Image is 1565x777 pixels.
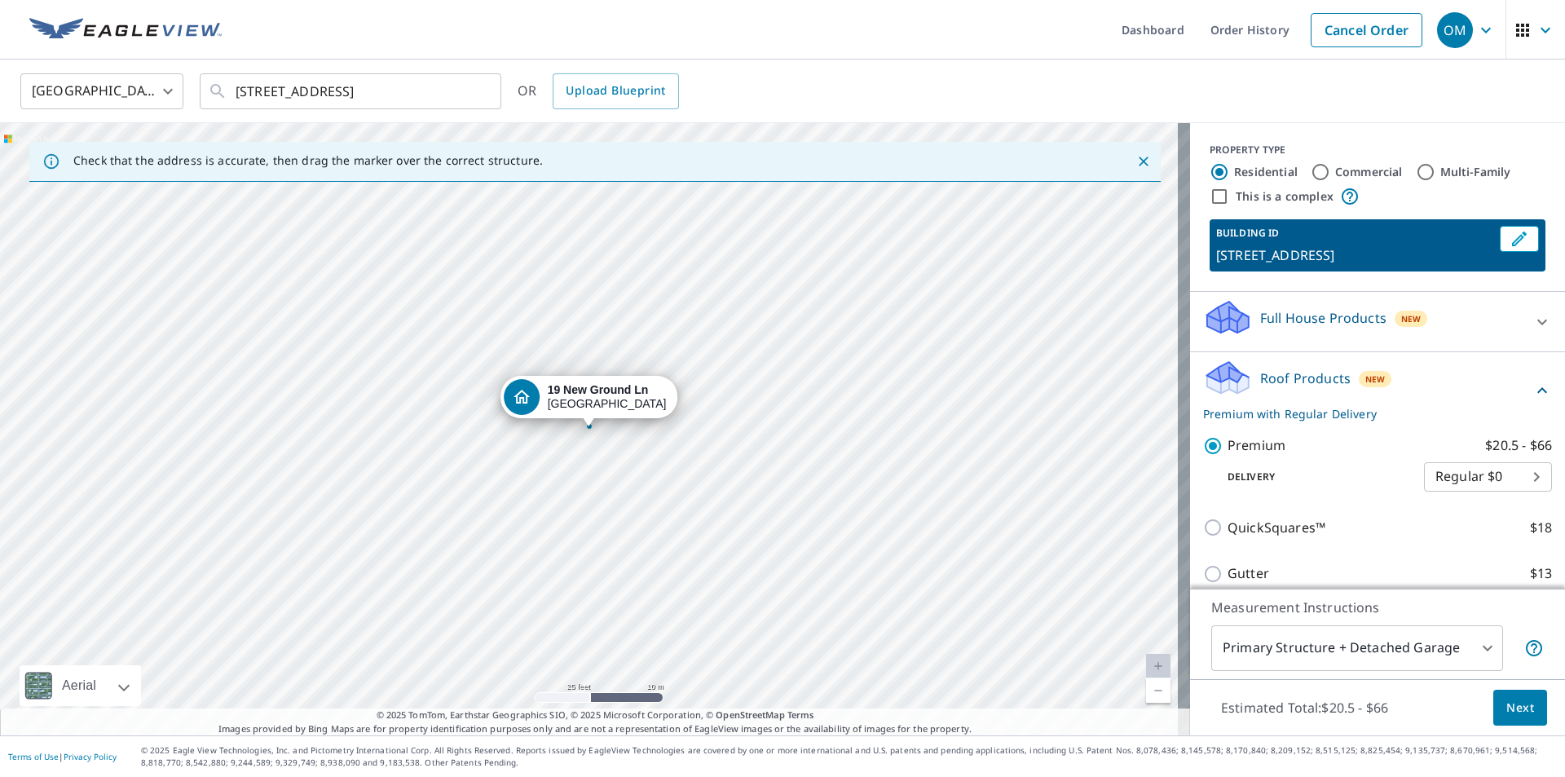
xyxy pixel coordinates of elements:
a: Terms of Use [8,751,59,762]
strong: 19 New Ground Ln [548,383,649,396]
div: [GEOGRAPHIC_DATA] [548,383,667,411]
p: $18 [1530,518,1552,538]
span: Your report will include the primary structure and a detached garage if one exists. [1524,638,1544,658]
div: Primary Structure + Detached Garage [1211,625,1503,671]
p: Premium with Regular Delivery [1203,405,1532,422]
label: Commercial [1335,164,1403,180]
p: $20.5 - $66 [1485,435,1552,456]
p: Gutter [1228,563,1269,584]
div: Regular $0 [1424,454,1552,500]
a: OpenStreetMap [716,709,784,721]
a: Current Level 20, Zoom In Disabled [1146,654,1170,678]
button: Edit building 1 [1500,226,1539,252]
p: © 2025 Eagle View Technologies, Inc. and Pictometry International Corp. All Rights Reserved. Repo... [141,744,1557,769]
div: OM [1437,12,1473,48]
button: Next [1493,690,1547,726]
span: New [1401,312,1422,325]
p: QuickSquares™ [1228,518,1325,538]
p: | [8,752,117,762]
p: Measurement Instructions [1211,598,1544,617]
a: Terms [787,709,814,721]
p: Delivery [1203,470,1424,484]
span: New [1365,373,1386,386]
div: Dropped pin, building 1, Residential property, 19 New Ground Ln Water Mill, NY 11976 [500,376,678,426]
div: [GEOGRAPHIC_DATA] [20,68,183,114]
div: Aerial [57,665,101,706]
button: Close [1133,151,1154,172]
p: Premium [1228,435,1285,456]
label: Residential [1234,164,1298,180]
a: Cancel Order [1311,13,1422,47]
input: Search by address or latitude-longitude [236,68,468,114]
span: Upload Blueprint [566,81,665,101]
div: Full House ProductsNew [1203,298,1552,345]
p: Full House Products [1260,308,1386,328]
a: Current Level 20, Zoom Out [1146,678,1170,703]
div: Aerial [20,665,141,706]
p: [STREET_ADDRESS] [1216,245,1493,265]
p: Estimated Total: $20.5 - $66 [1208,690,1401,726]
div: OR [518,73,679,109]
p: Check that the address is accurate, then drag the marker over the correct structure. [73,153,543,168]
span: Next [1506,698,1534,718]
label: This is a complex [1236,188,1334,205]
div: Roof ProductsNewPremium with Regular Delivery [1203,359,1552,422]
img: EV Logo [29,18,222,42]
label: Multi-Family [1440,164,1511,180]
span: © 2025 TomTom, Earthstar Geographics SIO, © 2025 Microsoft Corporation, © [377,709,814,722]
p: BUILDING ID [1216,226,1279,240]
a: Privacy Policy [64,751,117,762]
p: $13 [1530,563,1552,584]
a: Upload Blueprint [553,73,678,109]
div: PROPERTY TYPE [1210,143,1545,157]
p: Roof Products [1260,369,1351,388]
